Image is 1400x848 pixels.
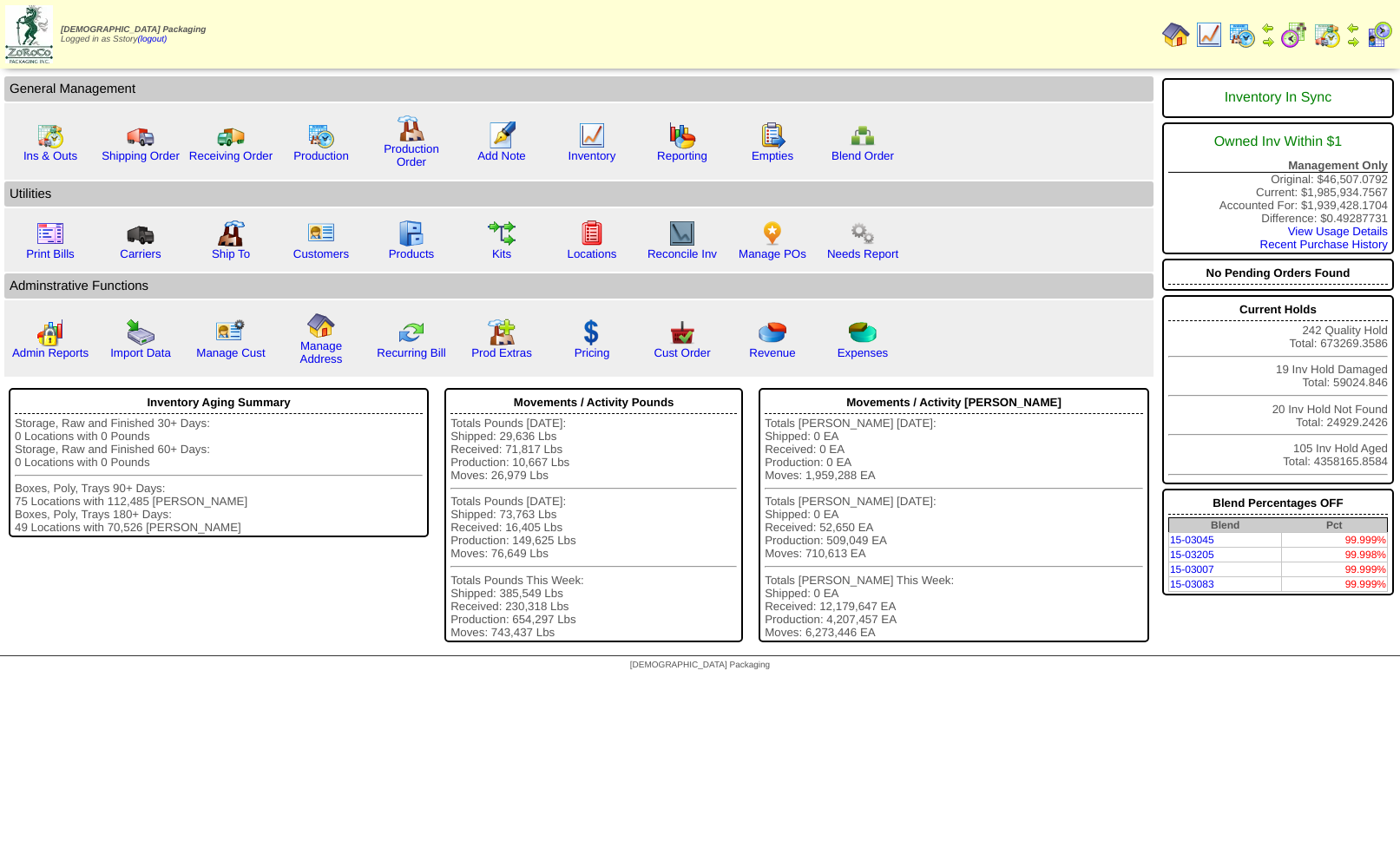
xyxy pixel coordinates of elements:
[293,149,349,162] a: Production
[849,220,877,247] img: workflow.png
[1260,238,1388,251] a: Recent Purchase History
[196,346,265,359] a: Manage Cust
[849,319,877,346] img: pie_chart2.png
[1168,299,1388,321] div: Current Holds
[1170,563,1214,575] a: 15-03007
[1168,126,1388,159] div: Owned Inv Within $1
[189,149,273,162] a: Receiving Order
[488,319,516,346] img: prodextras.gif
[217,220,245,247] img: factory2.gif
[492,247,511,260] a: Kits
[578,122,606,149] img: line_graph.gif
[26,247,75,260] a: Print Bills
[749,346,795,359] a: Revenue
[15,391,423,414] div: Inventory Aging Summary
[578,220,606,247] img: locations.gif
[1282,562,1388,577] td: 99.999%
[1261,21,1275,35] img: arrowleft.gif
[630,661,770,670] span: [DEMOGRAPHIC_DATA] Packaging
[849,122,877,149] img: network.png
[36,220,64,247] img: invoice2.gif
[4,181,1154,207] td: Utilities
[759,122,786,149] img: workorder.gif
[398,115,425,142] img: factory.gif
[389,247,435,260] a: Products
[1346,21,1360,35] img: arrowleft.gif
[1168,492,1388,515] div: Blend Percentages OFF
[759,319,786,346] img: pie_chart.png
[384,142,439,168] a: Production Order
[1288,225,1388,238] a: View Usage Details
[1282,533,1388,548] td: 99.999%
[212,247,250,260] a: Ship To
[657,149,707,162] a: Reporting
[300,339,343,365] a: Manage Address
[1282,518,1388,533] th: Pct
[5,5,53,63] img: zoroco-logo-small.webp
[668,122,696,149] img: graph.gif
[36,319,64,346] img: graph2.png
[127,122,154,149] img: truck.gif
[1282,577,1388,592] td: 99.999%
[1162,21,1190,49] img: home.gif
[120,247,161,260] a: Carriers
[1168,518,1281,533] th: Blend
[1170,578,1214,590] a: 15-03083
[647,247,717,260] a: Reconcile Inv
[1365,21,1393,49] img: calendarcustomer.gif
[23,149,77,162] a: Ins & Outs
[307,312,335,339] img: home.gif
[307,220,335,247] img: customers.gif
[1168,159,1388,173] div: Management Only
[15,417,423,534] div: Storage, Raw and Finished 30+ Days: 0 Locations with 0 Pounds Storage, Raw and Finished 60+ Days:...
[61,25,206,44] span: Logged in as Sstory
[450,391,737,414] div: Movements / Activity Pounds
[1280,21,1308,49] img: calendarblend.gif
[102,149,180,162] a: Shipping Order
[765,391,1143,414] div: Movements / Activity [PERSON_NAME]
[398,319,425,346] img: reconcile.gif
[217,122,245,149] img: truck2.gif
[377,346,445,359] a: Recurring Bill
[488,220,516,247] img: workflow.gif
[1313,21,1341,49] img: calendarinout.gif
[575,346,610,359] a: Pricing
[127,319,154,346] img: import.gif
[4,273,1154,299] td: Adminstrative Functions
[838,346,889,359] a: Expenses
[1162,295,1394,484] div: 242 Quality Hold Total: 673269.3586 19 Inv Hold Damaged Total: 59024.846 20 Inv Hold Not Found To...
[61,25,206,35] span: [DEMOGRAPHIC_DATA] Packaging
[1282,548,1388,562] td: 99.998%
[1228,21,1256,49] img: calendarprod.gif
[36,122,64,149] img: calendarinout.gif
[1168,262,1388,285] div: No Pending Orders Found
[739,247,806,260] a: Manage POs
[477,149,526,162] a: Add Note
[827,247,898,260] a: Needs Report
[668,220,696,247] img: line_graph2.gif
[1261,35,1275,49] img: arrowright.gif
[12,346,89,359] a: Admin Reports
[1162,122,1394,254] div: Original: $46,507.0792 Current: $1,985,934.7567 Accounted For: $1,939,428.1704 Difference: $0.492...
[1195,21,1223,49] img: line_graph.gif
[1346,35,1360,49] img: arrowright.gif
[765,417,1143,639] div: Totals [PERSON_NAME] [DATE]: Shipped: 0 EA Received: 0 EA Production: 0 EA Moves: 1,959,288 EA To...
[569,149,616,162] a: Inventory
[567,247,616,260] a: Locations
[398,220,425,247] img: cabinet.gif
[654,346,710,359] a: Cust Order
[215,319,247,346] img: managecust.png
[127,220,154,247] img: truck3.gif
[488,122,516,149] img: orders.gif
[752,149,793,162] a: Empties
[293,247,349,260] a: Customers
[1170,534,1214,546] a: 15-03045
[668,319,696,346] img: cust_order.png
[831,149,894,162] a: Blend Order
[1170,549,1214,561] a: 15-03205
[471,346,532,359] a: Prod Extras
[450,417,737,639] div: Totals Pounds [DATE]: Shipped: 29,636 Lbs Received: 71,817 Lbs Production: 10,667 Lbs Moves: 26,9...
[307,122,335,149] img: calendarprod.gif
[110,346,171,359] a: Import Data
[137,35,167,44] a: (logout)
